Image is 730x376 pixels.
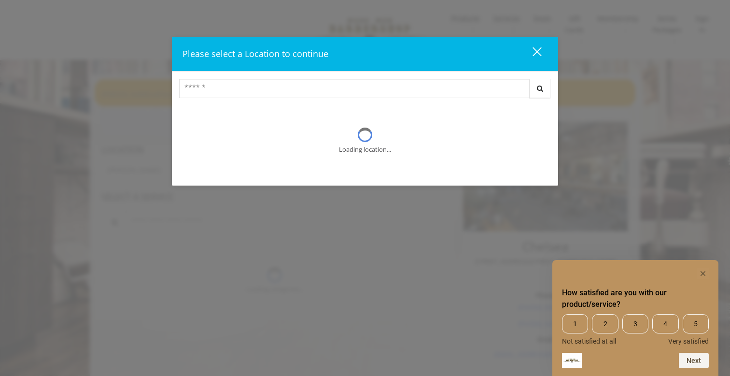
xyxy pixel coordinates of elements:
input: Search Center [179,79,530,98]
span: Very satisfied [668,337,709,345]
span: 3 [622,314,648,333]
span: 5 [683,314,709,333]
div: close dialog [521,46,541,61]
span: 1 [562,314,588,333]
span: Not satisfied at all [562,337,616,345]
button: close dialog [515,44,547,64]
div: Center Select [179,79,551,103]
span: 2 [592,314,618,333]
button: Next question [679,353,709,368]
div: How satisfied are you with our product/service? Select an option from 1 to 5, with 1 being Not sa... [562,268,709,368]
span: 4 [652,314,678,333]
i: Search button [534,85,546,92]
button: Hide survey [697,268,709,279]
div: Loading location... [339,145,391,155]
h2: How satisfied are you with our product/service? Select an option from 1 to 5, with 1 being Not sa... [562,287,709,310]
div: How satisfied are you with our product/service? Select an option from 1 to 5, with 1 being Not sa... [562,314,709,345]
span: Please select a Location to continue [182,48,328,59]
